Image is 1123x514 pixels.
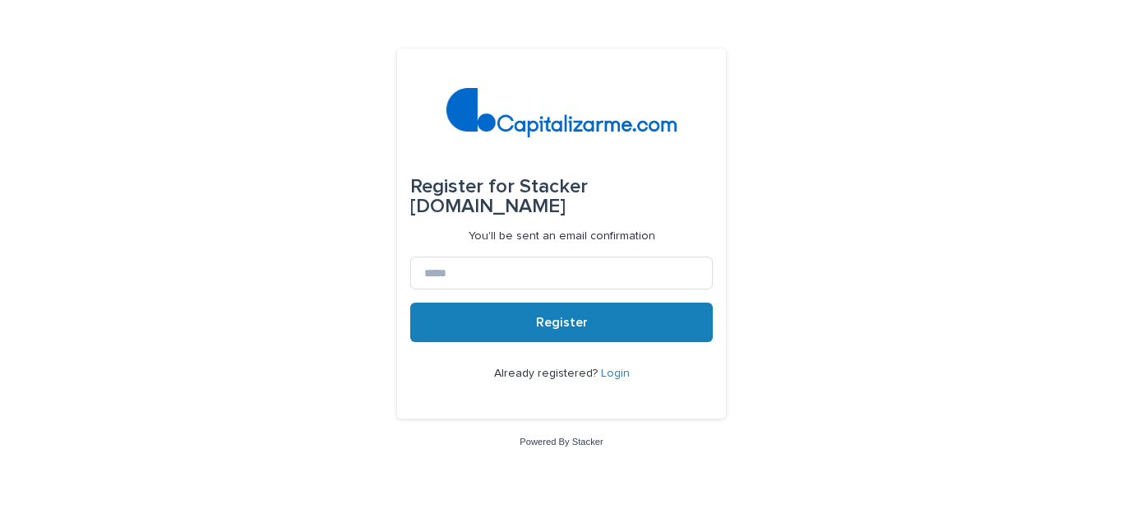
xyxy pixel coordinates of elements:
a: Powered By Stacker [520,437,603,447]
img: 4arMvv9wSvmHTHbXwTim [446,88,677,137]
a: Login [601,368,630,379]
button: Register [410,303,713,342]
p: You'll be sent an email confirmation [469,229,655,243]
span: Already registered? [494,368,601,379]
span: Register for [410,177,515,197]
div: Stacker [DOMAIN_NAME] [410,164,713,229]
span: Register [536,316,588,329]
